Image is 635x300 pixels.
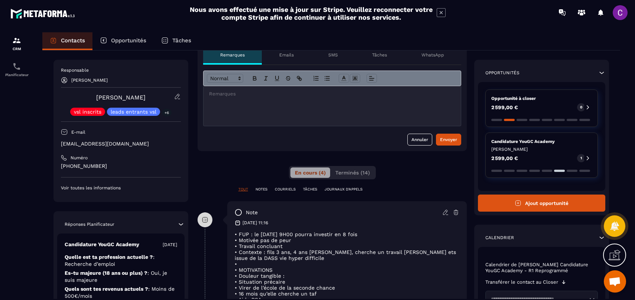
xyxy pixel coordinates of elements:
[328,52,338,58] p: SMS
[74,109,101,114] p: vsl inscrits
[485,262,598,274] p: Calendrier de [PERSON_NAME] Candidature YouGC Academy - R1 Reprogrammé
[65,270,177,284] p: Es-tu majeure (18 ans ou plus) ?
[235,267,460,273] p: • MOTIVATIONS
[491,146,592,152] p: [PERSON_NAME]
[10,7,77,20] img: logo
[12,36,21,45] img: formation
[71,78,108,83] p: [PERSON_NAME]
[2,47,32,51] p: CRM
[235,231,460,237] p: • FUP : le [DATE] 9H00 pourra investir en 8 fois
[163,242,177,248] p: [DATE]
[2,30,32,56] a: formationformationCRM
[220,52,245,58] p: Remarques
[65,254,177,268] p: Quelle est ta profession actuelle ?
[331,167,374,178] button: Terminés (14)
[436,134,461,146] button: Envoyer
[71,155,88,161] p: Numéro
[303,187,317,192] p: TÂCHES
[491,105,518,110] p: 2 599,00 €
[92,32,154,50] a: Opportunités
[246,209,258,216] p: note
[604,270,626,293] div: Ouvrir le chat
[279,52,294,58] p: Emails
[580,105,582,110] p: 0
[295,170,326,176] span: En cours (4)
[235,249,460,261] p: • Contexte : fils 3 ans, 4 ans [PERSON_NAME], cherche un travail [PERSON_NAME] ets issue de la DA...
[96,94,146,101] a: [PERSON_NAME]
[491,138,592,144] p: Candidature YouGC Academy
[421,52,444,58] p: WhatsApp
[162,109,172,117] p: +6
[325,187,362,192] p: JOURNAUX D'APPELS
[111,109,156,114] p: leads entrants vsl
[61,140,181,147] p: [EMAIL_ADDRESS][DOMAIN_NAME]
[61,37,85,44] p: Contacts
[111,37,146,44] p: Opportunités
[42,32,92,50] a: Contacts
[61,185,181,191] p: Voir toutes les informations
[485,279,558,285] p: Transférer le contact au Closer
[2,56,32,82] a: schedulerschedulerPlanificateur
[491,95,592,101] p: Opportunité à closer
[235,291,460,297] p: • 16 mois qu’elle cherche un taf
[235,273,460,279] p: • Douleur tangible :
[2,73,32,77] p: Planificateur
[65,286,177,300] p: Quels sont tes revenus actuels ?
[255,187,267,192] p: NOTES
[71,129,85,135] p: E-mail
[65,241,139,248] p: Candidature YouGC Academy
[235,237,460,243] p: • Motivée pas de peur
[235,261,460,267] p: •
[440,136,457,143] div: Envoyer
[407,134,432,146] button: Annuler
[242,220,268,226] p: [DATE] 11:16
[478,195,605,212] button: Ajout opportunité
[12,62,21,71] img: scheduler
[154,32,199,50] a: Tâches
[491,156,518,161] p: 2 599,00 €
[372,52,387,58] p: Tâches
[65,221,114,227] p: Réponses Planificateur
[275,187,296,192] p: COURRIELS
[235,285,460,291] p: • Virer de l’école de la seconde chance
[189,6,433,21] h2: Nous avons effectué une mise à jour sur Stripe. Veuillez reconnecter votre compte Stripe afin de ...
[172,37,191,44] p: Tâches
[485,235,514,241] p: Calendrier
[61,163,181,170] p: [PHONE_NUMBER]
[235,279,460,285] p: • Situation précaire
[580,156,582,161] p: 1
[61,67,181,73] p: Responsable
[335,170,370,176] span: Terminés (14)
[485,70,520,76] p: Opportunités
[238,187,248,192] p: TOUT
[235,243,460,249] p: • Travail concluant
[290,167,330,178] button: En cours (4)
